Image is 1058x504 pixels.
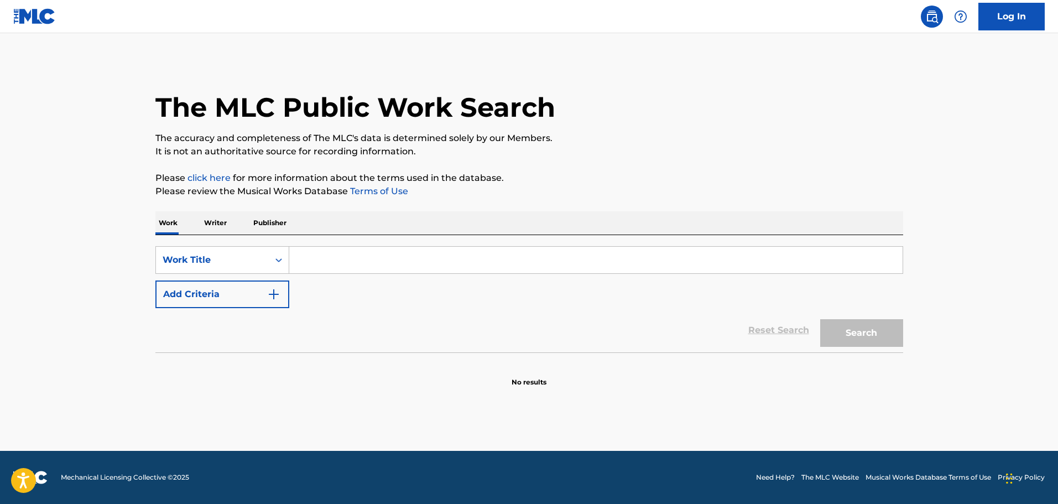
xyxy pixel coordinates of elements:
[921,6,943,28] a: Public Search
[1006,462,1013,495] div: Drag
[155,280,289,308] button: Add Criteria
[998,472,1045,482] a: Privacy Policy
[348,186,408,196] a: Terms of Use
[155,91,555,124] h1: The MLC Public Work Search
[756,472,795,482] a: Need Help?
[13,8,56,24] img: MLC Logo
[187,173,231,183] a: click here
[1003,451,1058,504] iframe: Chat Widget
[163,253,262,267] div: Work Title
[866,472,991,482] a: Musical Works Database Terms of Use
[801,472,859,482] a: The MLC Website
[13,471,48,484] img: logo
[155,185,903,198] p: Please review the Musical Works Database
[61,472,189,482] span: Mechanical Licensing Collective © 2025
[954,10,967,23] img: help
[267,288,280,301] img: 9d2ae6d4665cec9f34b9.svg
[155,132,903,145] p: The accuracy and completeness of The MLC's data is determined solely by our Members.
[155,172,903,185] p: Please for more information about the terms used in the database.
[512,364,546,387] p: No results
[155,246,903,352] form: Search Form
[925,10,939,23] img: search
[155,211,181,235] p: Work
[950,6,972,28] div: Help
[201,211,230,235] p: Writer
[250,211,290,235] p: Publisher
[978,3,1045,30] a: Log In
[155,145,903,158] p: It is not an authoritative source for recording information.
